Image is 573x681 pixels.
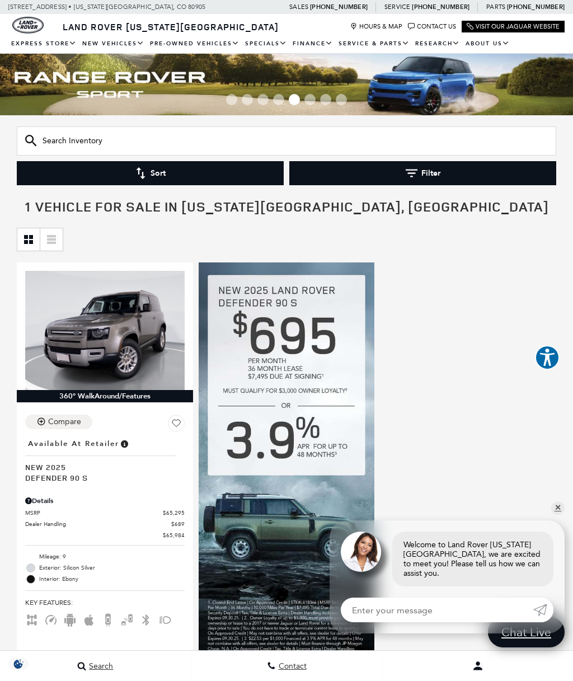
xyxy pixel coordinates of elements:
li: Mileage: 9 [25,551,185,562]
a: About Us [463,34,513,54]
a: MSRP $65,295 [25,509,185,517]
span: Land Rover [US_STATE][GEOGRAPHIC_DATA] [63,21,279,33]
span: Go to slide 3 [257,94,269,105]
nav: Main Navigation [8,34,565,54]
a: $65,984 [25,531,185,539]
span: Available at Retailer [28,438,119,450]
button: Open user profile menu [382,652,573,680]
button: Explore your accessibility options [535,345,560,370]
a: [PHONE_NUMBER] [507,3,565,11]
a: Visit Our Jaguar Website [467,23,560,30]
div: Pricing Details - Defender 90 S [25,496,185,506]
a: Pre-Owned Vehicles [147,34,242,54]
span: $65,295 [163,509,185,517]
a: Dealer Handling $689 [25,520,185,528]
span: Go to slide 6 [304,94,316,105]
a: Hours & Map [350,23,402,30]
a: Finance [290,34,336,54]
a: EXPRESS STORE [8,34,79,54]
span: New 2025 [25,462,176,472]
a: [STREET_ADDRESS] • [US_STATE][GEOGRAPHIC_DATA], CO 80905 [8,3,205,11]
div: Welcome to Land Rover [US_STATE][GEOGRAPHIC_DATA], we are excited to meet you! Please tell us how... [392,532,553,586]
span: Go to slide 1 [226,94,237,105]
img: Opt-Out Icon [6,658,31,670]
a: Grid View [17,228,40,251]
span: Vehicle is in stock and ready for immediate delivery. Due to demand, availability is subject to c... [119,438,129,450]
div: 360° WalkAround/Features [17,390,193,402]
a: Specials [242,34,290,54]
span: Apple Car-Play [82,615,96,623]
span: Defender 90 S [25,472,176,483]
section: Click to Open Cookie Consent Modal [6,658,31,670]
input: Search Inventory [17,126,556,156]
span: Dealer Handling [25,520,171,528]
span: Go to slide 5 [289,94,300,105]
a: [PHONE_NUMBER] [412,3,469,11]
span: $65,984 [163,531,185,539]
button: Compare Vehicle [25,415,92,429]
a: land-rover [12,17,44,34]
div: Compare [48,417,81,427]
span: Exterior: Silicon Silver [39,562,185,574]
span: AWD [25,615,39,623]
span: 1 Vehicle for Sale in [US_STATE][GEOGRAPHIC_DATA], [GEOGRAPHIC_DATA] [25,198,549,215]
span: $689 [171,520,185,528]
aside: Accessibility Help Desk [535,345,560,372]
span: Adaptive Cruise Control [44,615,58,623]
button: Save Vehicle [168,415,185,436]
a: Land Rover [US_STATE][GEOGRAPHIC_DATA] [56,21,285,33]
span: Blind Spot Monitor [120,615,134,623]
span: MSRP [25,509,163,517]
span: Bluetooth [139,615,153,623]
img: Land Rover [12,17,44,34]
button: Filter [289,161,556,185]
a: Submit [533,598,553,622]
a: Available at RetailerNew 2025Defender 90 S [25,436,185,483]
img: Agent profile photo [341,532,381,572]
button: Sort [17,161,284,185]
img: defender 90 apr and lease offer at land rover colorado springs [199,262,375,664]
span: Go to slide 4 [273,94,284,105]
span: Interior: Ebony [39,574,185,585]
a: Contact Us [408,23,456,30]
a: Research [412,34,463,54]
img: 2025 LAND ROVER Defender 90 S [25,271,185,390]
span: Go to slide 8 [336,94,347,105]
input: Enter your message [341,598,533,622]
a: New Vehicles [79,34,147,54]
span: Android Auto [63,615,77,623]
a: Service & Parts [336,34,412,54]
span: Go to slide 7 [320,94,331,105]
span: Contact [276,661,307,671]
a: [PHONE_NUMBER] [310,3,368,11]
span: Search [86,661,113,671]
span: Fog Lights [158,615,172,623]
span: Backup Camera [101,615,115,623]
span: Go to slide 2 [242,94,253,105]
span: Key Features : [25,597,185,609]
